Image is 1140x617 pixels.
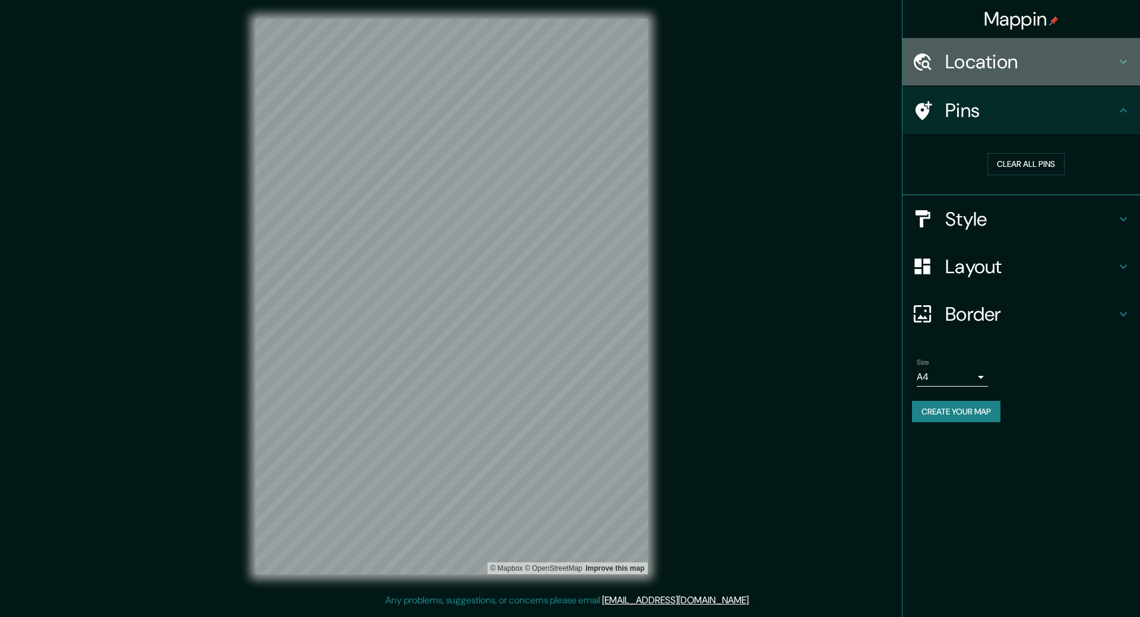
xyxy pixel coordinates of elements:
[1049,16,1059,26] img: pin-icon.png
[917,357,929,367] label: Size
[945,255,1116,279] h4: Layout
[984,7,1059,31] h4: Mappin
[385,593,750,607] p: Any problems, suggestions, or concerns please email .
[902,290,1140,338] div: Border
[750,593,752,607] div: .
[945,50,1116,74] h4: Location
[987,153,1065,175] button: Clear all pins
[945,302,1116,326] h4: Border
[945,207,1116,231] h4: Style
[255,19,648,574] canvas: Map
[902,38,1140,86] div: Location
[912,401,1000,423] button: Create your map
[602,594,749,606] a: [EMAIL_ADDRESS][DOMAIN_NAME]
[902,87,1140,134] div: Pins
[585,564,644,572] a: Map feedback
[945,99,1116,122] h4: Pins
[902,243,1140,290] div: Layout
[917,368,988,387] div: A4
[752,593,755,607] div: .
[525,564,582,572] a: OpenStreetMap
[902,195,1140,243] div: Style
[490,564,523,572] a: Mapbox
